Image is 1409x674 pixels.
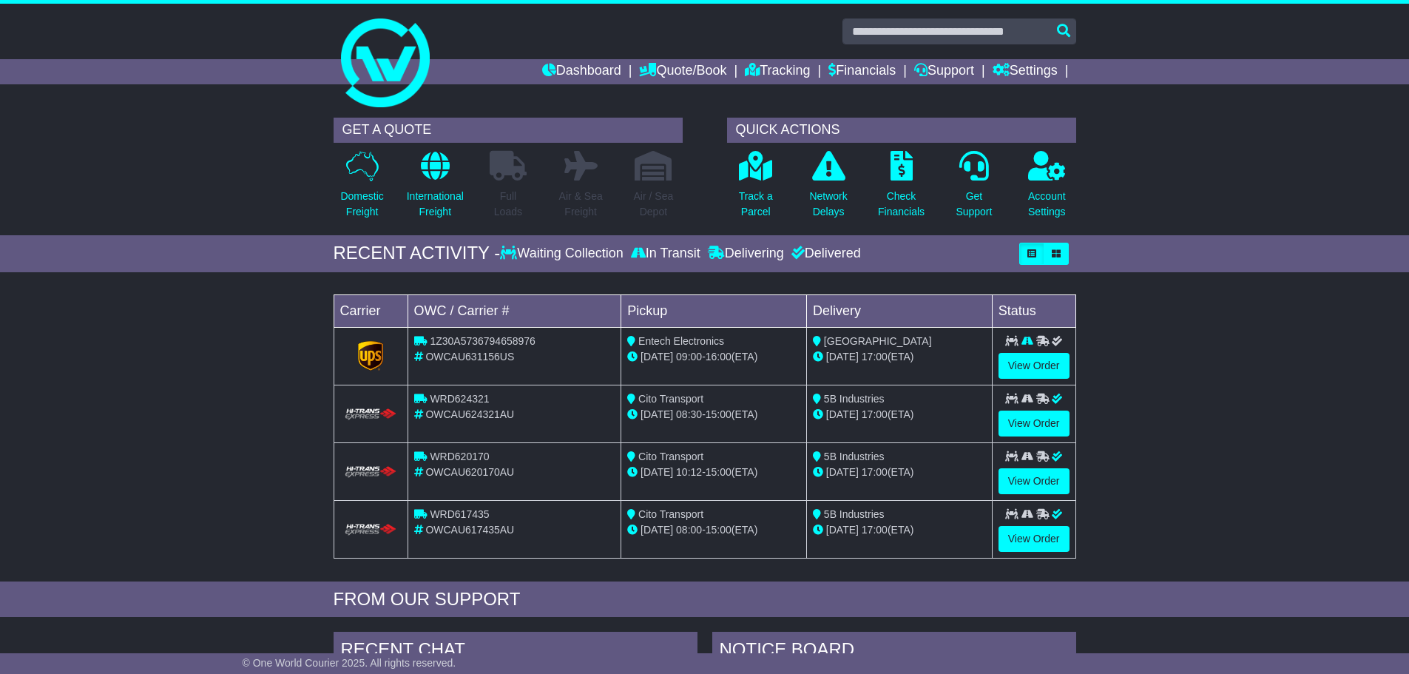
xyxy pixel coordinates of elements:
[813,465,986,480] div: (ETA)
[824,451,885,462] span: 5B Industries
[641,351,673,363] span: [DATE]
[999,526,1070,552] a: View Order
[813,522,986,538] div: (ETA)
[862,408,888,420] span: 17:00
[739,189,773,220] p: Track a Parcel
[430,393,489,405] span: WRD624321
[806,294,992,327] td: Delivery
[813,407,986,422] div: (ETA)
[745,59,810,84] a: Tracking
[641,466,673,478] span: [DATE]
[627,246,704,262] div: In Transit
[627,522,800,538] div: - (ETA)
[788,246,861,262] div: Delivered
[826,466,859,478] span: [DATE]
[676,524,702,536] span: 08:00
[826,524,859,536] span: [DATE]
[638,393,703,405] span: Cito Transport
[727,118,1076,143] div: QUICK ACTIONS
[641,408,673,420] span: [DATE]
[340,189,383,220] p: Domestic Freight
[862,524,888,536] span: 17:00
[824,393,885,405] span: 5B Industries
[706,466,731,478] span: 15:00
[809,189,847,220] p: Network Delays
[738,150,774,228] a: Track aParcel
[407,189,464,220] p: International Freight
[638,451,703,462] span: Cito Transport
[339,150,384,228] a: DomesticFreight
[826,351,859,363] span: [DATE]
[430,451,489,462] span: WRD620170
[704,246,788,262] div: Delivering
[627,465,800,480] div: - (ETA)
[993,59,1058,84] a: Settings
[559,189,603,220] p: Air & Sea Freight
[334,589,1076,610] div: FROM OUR SUPPORT
[334,243,501,264] div: RECENT ACTIVITY -
[992,294,1075,327] td: Status
[425,408,514,420] span: OWCAU624321AU
[639,59,726,84] a: Quote/Book
[638,508,703,520] span: Cito Transport
[430,508,489,520] span: WRD617435
[1028,189,1066,220] p: Account Settings
[676,408,702,420] span: 08:30
[425,524,514,536] span: OWCAU617435AU
[878,189,925,220] p: Check Financials
[862,351,888,363] span: 17:00
[826,408,859,420] span: [DATE]
[824,508,885,520] span: 5B Industries
[956,189,992,220] p: Get Support
[706,408,731,420] span: 15:00
[862,466,888,478] span: 17:00
[358,341,383,371] img: GetCarrierServiceLogo
[627,349,800,365] div: - (ETA)
[914,59,974,84] a: Support
[408,294,621,327] td: OWC / Carrier #
[641,524,673,536] span: [DATE]
[430,335,535,347] span: 1Z30A5736794658976
[334,118,683,143] div: GET A QUOTE
[627,407,800,422] div: - (ETA)
[999,468,1070,494] a: View Order
[406,150,464,228] a: InternationalFreight
[634,189,674,220] p: Air / Sea Depot
[676,351,702,363] span: 09:00
[621,294,807,327] td: Pickup
[706,351,731,363] span: 16:00
[542,59,621,84] a: Dashboard
[343,408,399,422] img: HiTrans.png
[343,523,399,537] img: HiTrans.png
[425,466,514,478] span: OWCAU620170AU
[425,351,514,363] span: OWCAU631156US
[334,632,697,672] div: RECENT CHAT
[813,349,986,365] div: (ETA)
[828,59,896,84] a: Financials
[955,150,993,228] a: GetSupport
[676,466,702,478] span: 10:12
[712,632,1076,672] div: NOTICE BOARD
[243,657,456,669] span: © One World Courier 2025. All rights reserved.
[999,411,1070,437] a: View Order
[638,335,724,347] span: Entech Electronics
[808,150,848,228] a: NetworkDelays
[824,335,932,347] span: [GEOGRAPHIC_DATA]
[877,150,925,228] a: CheckFinancials
[490,189,527,220] p: Full Loads
[1027,150,1067,228] a: AccountSettings
[706,524,731,536] span: 15:00
[500,246,626,262] div: Waiting Collection
[999,353,1070,379] a: View Order
[343,465,399,479] img: HiTrans.png
[334,294,408,327] td: Carrier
